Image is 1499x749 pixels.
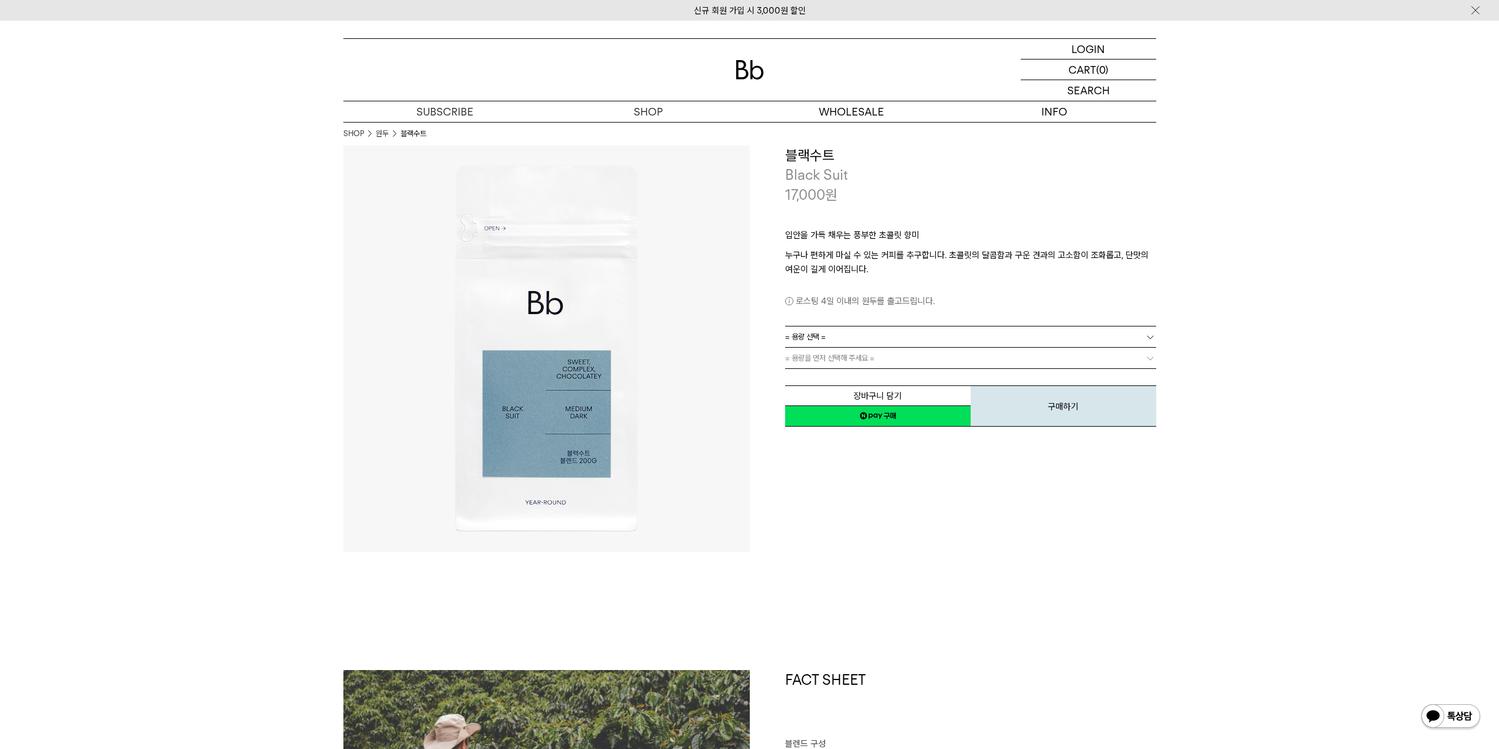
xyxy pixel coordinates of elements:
[694,5,806,16] a: 신규 회원 가입 시 3,000원 할인
[376,128,389,140] a: 원두
[785,348,875,368] span: = 용량을 먼저 선택해 주세요 =
[785,294,1156,308] p: 로스팅 4일 이내의 원두를 출고드립니다.
[401,128,426,140] li: 블랙수트
[547,101,750,122] a: SHOP
[1067,80,1110,101] p: SEARCH
[1420,703,1481,731] img: 카카오톡 채널 1:1 채팅 버튼
[750,101,953,122] p: WHOLESALE
[736,60,764,80] img: 로고
[825,186,838,203] span: 원
[343,101,547,122] a: SUBSCRIBE
[1068,60,1096,80] p: CART
[785,738,826,749] span: 블렌드 구성
[785,326,826,347] span: = 용량 선택 =
[785,248,1156,276] p: 누구나 편하게 마실 수 있는 커피를 추구합니다. 초콜릿의 달콤함과 구운 견과의 고소함이 조화롭고, 단맛의 여운이 길게 이어집니다.
[1021,39,1156,60] a: LOGIN
[1071,39,1105,59] p: LOGIN
[343,146,750,552] img: 블랙수트
[785,165,1156,185] p: Black Suit
[785,385,971,406] button: 장바구니 담기
[971,385,1156,427] button: 구매하기
[343,128,364,140] a: SHOP
[1021,60,1156,80] a: CART (0)
[785,670,1156,737] h1: FACT SHEET
[785,228,1156,248] p: 입안을 가득 채우는 풍부한 초콜릿 향미
[785,405,971,427] a: 새창
[953,101,1156,122] p: INFO
[1096,60,1108,80] p: (0)
[785,185,838,205] p: 17,000
[785,146,1156,166] h3: 블랙수트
